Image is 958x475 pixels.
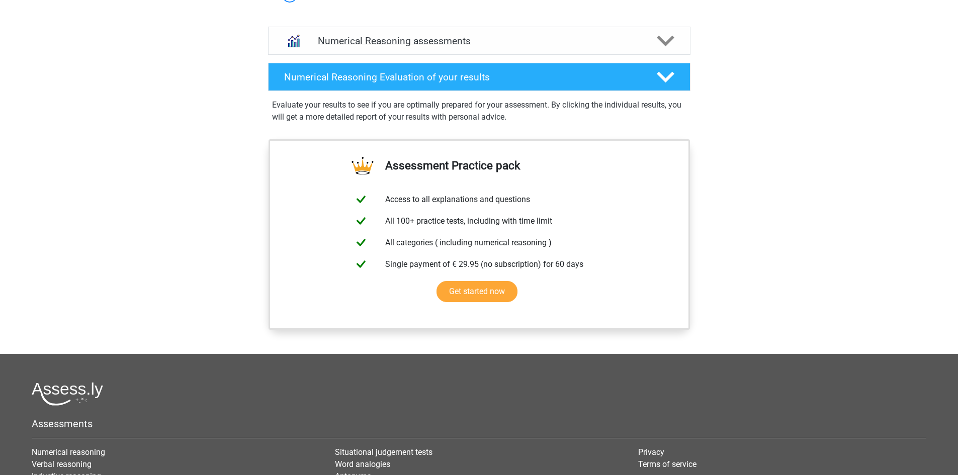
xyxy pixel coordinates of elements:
h4: Numerical Reasoning assessments [318,35,641,47]
a: Privacy [638,447,664,457]
img: numerical reasoning assessments [281,28,306,54]
p: Evaluate your results to see if you are optimally prepared for your assessment. By clicking the i... [272,99,686,123]
a: assessments Numerical Reasoning assessments [264,27,694,55]
h4: Numerical Reasoning Evaluation of your results [284,71,641,83]
a: Numerical Reasoning Evaluation of your results [264,63,694,91]
img: Assessly logo [32,382,103,406]
a: Situational judgement tests [335,447,432,457]
a: Get started now [437,281,517,302]
a: Verbal reasoning [32,459,92,469]
h5: Assessments [32,418,926,430]
a: Word analogies [335,459,390,469]
a: Numerical reasoning [32,447,105,457]
a: Terms of service [638,459,696,469]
